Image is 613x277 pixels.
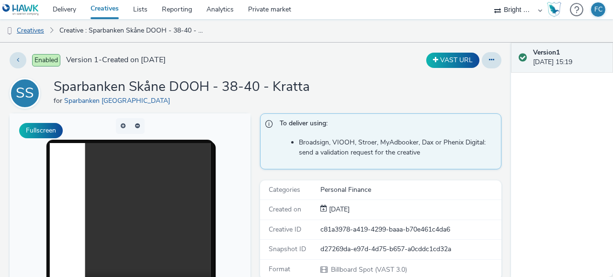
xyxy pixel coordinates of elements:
div: [DATE] 15:19 [533,48,605,67]
span: [DATE] [327,205,350,214]
span: Creative ID [269,225,301,234]
a: Sparbanken [GEOGRAPHIC_DATA] [64,96,174,105]
img: dooh [5,26,14,36]
button: Fullscreen [19,123,63,138]
div: c81a3978-a419-4299-baaa-b70e461c4da6 [320,225,500,234]
span: for [54,96,64,105]
div: Creation 09 September 2025, 15:19 [327,205,350,214]
div: d27269da-e97d-4d75-b657-a0cddc1cd32a [320,244,500,254]
div: FC [594,2,602,17]
div: Duplicate the creative as a VAST URL [424,53,482,68]
span: Enabled [32,54,60,66]
a: Creative : Sparbanken Skåne DOOH - 38-40 - Kratta [55,19,208,42]
div: SS [16,80,34,107]
img: Hawk Academy [547,2,561,17]
a: SS [10,89,44,98]
img: undefined Logo [2,4,39,16]
h1: Sparbanken Skåne DOOH - 38-40 - Kratta [54,78,310,96]
li: Broadsign, VIOOH, Stroer, MyAdbooker, Dax or Phenix Digital: send a validation request for the cr... [299,138,496,157]
a: Hawk Academy [547,2,565,17]
div: Personal Finance [320,185,500,195]
span: Created on [269,205,301,214]
span: Version 1 - Created on [DATE] [66,55,166,66]
strong: Version 1 [533,48,560,57]
span: Format [269,265,290,274]
button: VAST URL [426,53,479,68]
span: Billboard Spot (VAST 3.0) [330,265,407,274]
span: Categories [269,185,300,194]
span: Snapshot ID [269,244,306,254]
span: To deliver using: [280,119,491,131]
